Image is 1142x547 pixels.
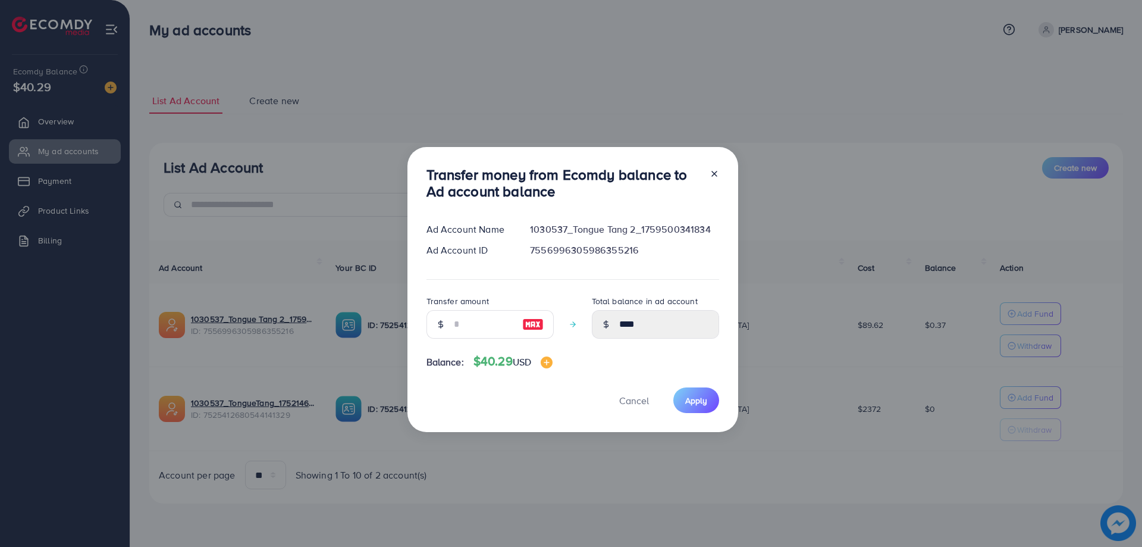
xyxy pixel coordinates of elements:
[513,355,531,368] span: USD
[426,166,700,201] h3: Transfer money from Ecomdy balance to Ad account balance
[473,354,553,369] h4: $40.29
[685,395,707,407] span: Apply
[541,357,553,368] img: image
[426,295,489,307] label: Transfer amount
[520,223,728,236] div: 1030537_Tongue Tang 2_1759500341834
[673,387,719,413] button: Apply
[426,355,464,369] span: Balance:
[619,394,649,407] span: Cancel
[417,223,521,236] div: Ad Account Name
[417,243,521,257] div: Ad Account ID
[604,387,664,413] button: Cancel
[522,317,544,332] img: image
[520,243,728,257] div: 7556996305986355216
[592,295,698,307] label: Total balance in ad account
